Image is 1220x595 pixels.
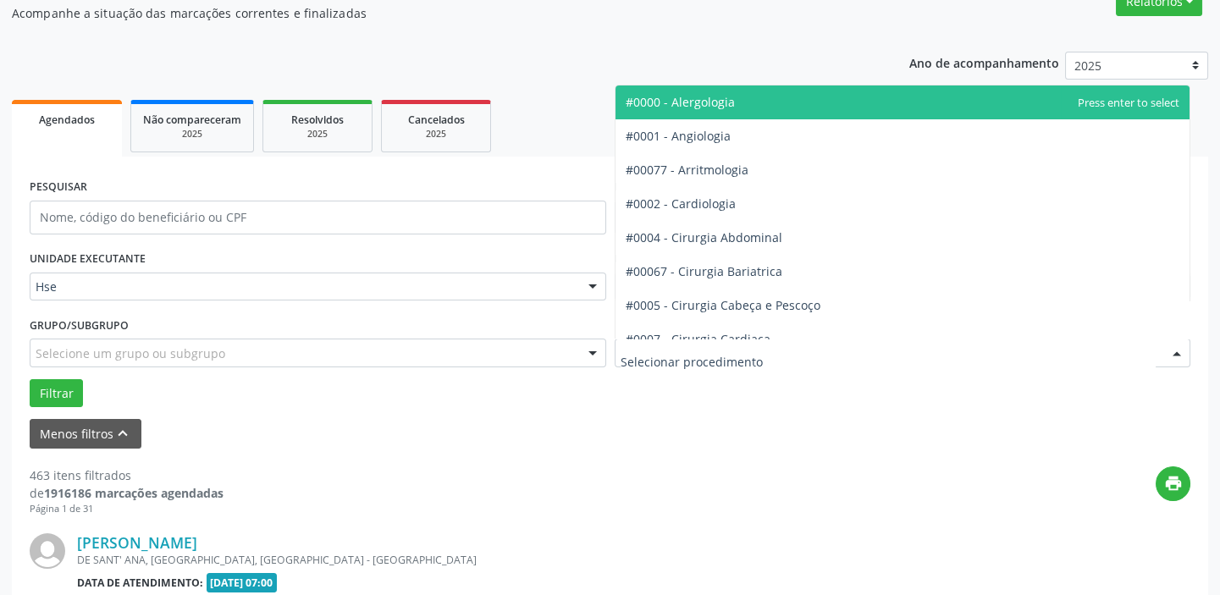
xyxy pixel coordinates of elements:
button: Filtrar [30,379,83,408]
span: Agendados [39,113,95,127]
span: [DATE] 07:00 [207,573,278,592]
i: print [1164,474,1183,493]
strong: 1916186 marcações agendadas [44,485,224,501]
span: #00067 - Cirurgia Bariatrica [626,263,782,279]
img: img [30,533,65,569]
a: [PERSON_NAME] [77,533,197,552]
div: de [30,484,224,502]
i: keyboard_arrow_up [113,424,132,443]
span: Cancelados [408,113,465,127]
input: Selecionar procedimento [621,344,1157,378]
div: Página 1 de 31 [30,502,224,516]
span: #0005 - Cirurgia Cabeça e Pescoço [626,297,820,313]
span: Resolvidos [291,113,344,127]
span: #0002 - Cardiologia [626,196,736,212]
span: Hse [36,278,571,295]
label: PESQUISAR [30,174,87,201]
button: Menos filtroskeyboard_arrow_up [30,419,141,449]
label: Grupo/Subgrupo [30,312,129,339]
div: DE SANT' ANA, [GEOGRAPHIC_DATA], [GEOGRAPHIC_DATA] - [GEOGRAPHIC_DATA] [77,553,936,567]
span: #00077 - Arritmologia [626,162,748,178]
span: #0004 - Cirurgia Abdominal [626,229,782,245]
p: Acompanhe a situação das marcações correntes e finalizadas [12,4,849,22]
div: 463 itens filtrados [30,466,224,484]
span: #0001 - Angiologia [626,128,731,144]
span: Selecione um grupo ou subgrupo [36,344,225,362]
button: print [1156,466,1190,501]
span: #0000 - Alergologia [626,94,735,110]
b: Data de atendimento: [77,576,203,590]
div: 2025 [394,128,478,140]
span: Não compareceram [143,113,241,127]
div: 2025 [143,128,241,140]
input: Nome, código do beneficiário ou CPF [30,201,606,234]
span: #0007 - Cirurgia Cardiaca [626,331,770,347]
label: UNIDADE EXECUTANTE [30,246,146,273]
p: Ano de acompanhamento [909,52,1059,73]
div: 2025 [275,128,360,140]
